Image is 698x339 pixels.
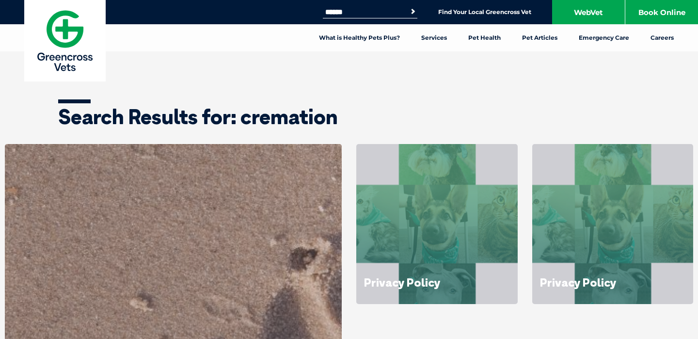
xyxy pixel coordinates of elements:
a: What is Healthy Pets Plus? [308,24,411,51]
button: Search [408,7,418,16]
a: Emergency Care [568,24,640,51]
a: Privacy Policy [364,275,441,290]
h1: Search Results for: cremation [58,107,640,127]
a: Pet Health [458,24,511,51]
a: Privacy Policy [540,275,617,290]
a: Find Your Local Greencross Vet [438,8,531,16]
a: Careers [640,24,684,51]
a: Pet Articles [511,24,568,51]
a: Services [411,24,458,51]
